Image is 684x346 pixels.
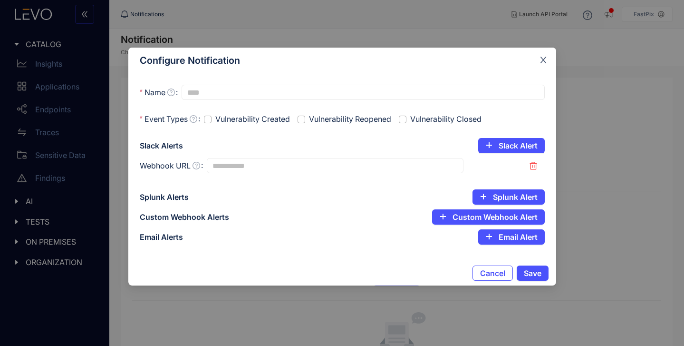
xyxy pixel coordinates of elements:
[517,266,549,281] button: Save
[140,212,229,222] strong: Custom Webhook Alerts
[472,189,545,205] button: plusSplunk Alert
[485,141,493,150] span: plus
[453,213,538,221] span: Custom Webhook Alert
[140,111,204,127] label: Event Types
[493,193,538,201] span: Splunk Alert
[539,56,548,64] span: close
[478,138,545,153] button: plusSlack Alert
[478,229,545,245] button: plusEmail Alert
[140,85,182,100] label: Name
[167,89,175,96] span: question-circle
[499,141,538,150] span: Slack Alert
[472,266,513,281] button: Cancel
[524,269,541,277] span: Save
[499,233,538,241] span: Email Alert
[530,48,556,73] button: Close
[140,232,183,242] strong: Email Alerts
[193,162,200,169] span: question-circle
[207,158,464,173] input: Webhook URL
[480,269,505,277] span: Cancel
[140,158,207,173] label: Webhook URL
[212,115,294,123] span: Vulnerability Created
[439,213,447,221] span: plus
[305,115,395,123] span: Vulnerability Reopened
[140,192,189,202] strong: Splunk Alerts
[140,141,183,150] strong: Slack Alerts
[182,85,545,100] input: Name
[190,115,197,123] span: question-circle
[480,193,487,201] span: plus
[140,55,545,66] div: Configure Notification
[432,209,545,225] button: plusCustom Webhook Alert
[485,233,493,241] span: plus
[406,115,485,123] span: Vulnerability Closed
